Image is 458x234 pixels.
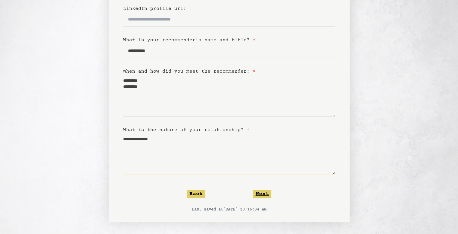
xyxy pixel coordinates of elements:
label: LinkedIn profile url: [123,6,186,11]
label: What is your recommender’s name and title? [123,37,256,43]
button: Next [253,190,271,198]
label: What is the nature of your relationship? [123,127,250,133]
p: Last saved at [DATE] 10:16:34 AM [123,207,335,213]
label: When and how did you meet the recommender: [123,69,256,74]
button: Back [187,190,205,198]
